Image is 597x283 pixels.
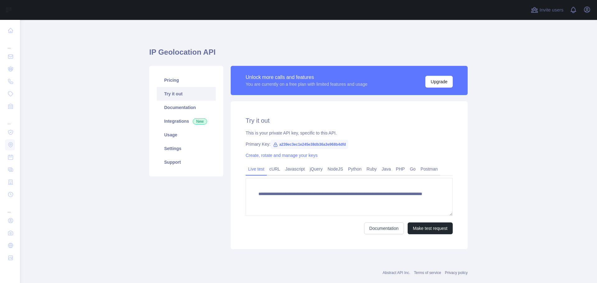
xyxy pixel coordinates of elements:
[157,114,216,128] a: Integrations New
[157,101,216,114] a: Documentation
[418,164,440,174] a: Postman
[379,164,394,174] a: Java
[307,164,325,174] a: jQuery
[246,74,368,81] div: Unlock more calls and features
[149,47,468,62] h1: IP Geolocation API
[157,73,216,87] a: Pricing
[157,142,216,155] a: Settings
[193,118,207,125] span: New
[246,164,267,174] a: Live test
[414,271,441,275] a: Terms of service
[246,153,317,158] a: Create, rotate and manage your keys
[246,141,453,147] div: Primary Key:
[5,201,15,214] div: ...
[157,87,216,101] a: Try it out
[539,7,563,14] span: Invite users
[364,222,404,234] a: Documentation
[246,81,368,87] div: You are currently on a free plan with limited features and usage
[408,222,453,234] button: Make test request
[246,130,453,136] div: This is your private API key, specific to this API.
[271,140,348,149] span: a239ec3ec1e245e38db36a3e968b4dfd
[383,271,410,275] a: Abstract API Inc.
[407,164,418,174] a: Go
[445,271,468,275] a: Privacy policy
[530,5,565,15] button: Invite users
[267,164,283,174] a: cURL
[5,113,15,126] div: ...
[157,155,216,169] a: Support
[157,128,216,142] a: Usage
[246,116,453,125] h2: Try it out
[283,164,307,174] a: Javascript
[425,76,453,88] button: Upgrade
[5,37,15,50] div: ...
[393,164,407,174] a: PHP
[325,164,345,174] a: NodeJS
[364,164,379,174] a: Ruby
[345,164,364,174] a: Python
